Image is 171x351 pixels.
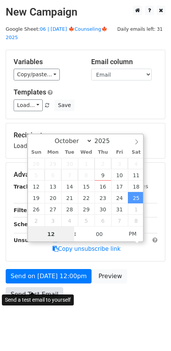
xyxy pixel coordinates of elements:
a: Preview [93,269,127,283]
strong: Tracking [14,184,39,190]
span: October 29, 2025 [78,203,95,215]
span: October 15, 2025 [78,181,95,192]
span: October 7, 2025 [61,169,78,181]
span: October 3, 2025 [111,158,128,169]
span: November 5, 2025 [78,215,95,226]
small: Google Sheet: [6,26,107,41]
a: 06 | [DATE] 🍁Counseling🍁 2025 [6,26,107,41]
span: Fri [111,150,128,155]
span: October 25, 2025 [128,192,145,203]
a: Load... [14,99,43,111]
span: October 24, 2025 [111,192,128,203]
span: Wed [78,150,95,155]
span: Thu [95,150,111,155]
span: October 31, 2025 [111,203,128,215]
span: October 11, 2025 [128,169,145,181]
span: October 23, 2025 [95,192,111,203]
span: October 28, 2025 [61,203,78,215]
strong: Schedule [14,221,41,227]
div: Loading... [14,131,157,151]
span: October 26, 2025 [28,203,45,215]
span: October 13, 2025 [45,181,61,192]
span: October 8, 2025 [78,169,95,181]
span: Sat [128,150,145,155]
span: October 18, 2025 [128,181,145,192]
span: Sun [28,150,45,155]
span: Daily emails left: 31 [115,25,165,33]
iframe: Chat Widget [133,315,171,351]
span: October 20, 2025 [45,192,61,203]
span: November 2, 2025 [28,215,45,226]
span: September 29, 2025 [45,158,61,169]
strong: Unsubscribe [14,237,51,243]
div: Send a test email to yourself [2,294,74,305]
h5: Variables [14,58,80,66]
span: October 10, 2025 [111,169,128,181]
span: October 19, 2025 [28,192,45,203]
span: November 7, 2025 [111,215,128,226]
span: October 9, 2025 [95,169,111,181]
span: October 5, 2025 [28,169,45,181]
span: September 28, 2025 [28,158,45,169]
h5: Recipients [14,131,157,139]
span: October 27, 2025 [45,203,61,215]
span: November 6, 2025 [95,215,111,226]
button: Save [54,99,74,111]
h5: Advanced [14,170,157,179]
span: September 30, 2025 [61,158,78,169]
span: October 6, 2025 [45,169,61,181]
span: October 14, 2025 [61,181,78,192]
span: October 17, 2025 [111,181,128,192]
span: November 4, 2025 [61,215,78,226]
strong: Filters [14,207,33,213]
h2: New Campaign [6,6,165,19]
a: Copy unsubscribe link [53,246,121,252]
span: November 3, 2025 [45,215,61,226]
input: Hour [28,227,74,242]
span: November 1, 2025 [128,203,145,215]
a: Send Test Email [6,287,63,302]
span: Mon [45,150,61,155]
a: Copy/paste... [14,69,60,80]
span: October 16, 2025 [95,181,111,192]
span: : [74,226,76,241]
a: Send on [DATE] 12:00pm [6,269,92,283]
a: Templates [14,88,46,96]
span: October 22, 2025 [78,192,95,203]
h5: Email column [91,58,157,66]
span: October 4, 2025 [128,158,145,169]
a: Daily emails left: 31 [115,26,165,32]
span: October 2, 2025 [95,158,111,169]
span: Tue [61,150,78,155]
input: Minute [76,227,123,242]
span: October 21, 2025 [61,192,78,203]
input: Year [92,137,120,145]
label: UTM Codes [118,183,148,190]
span: November 8, 2025 [128,215,145,226]
span: October 30, 2025 [95,203,111,215]
span: October 1, 2025 [78,158,95,169]
span: Click to toggle [122,226,143,241]
span: October 12, 2025 [28,181,45,192]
